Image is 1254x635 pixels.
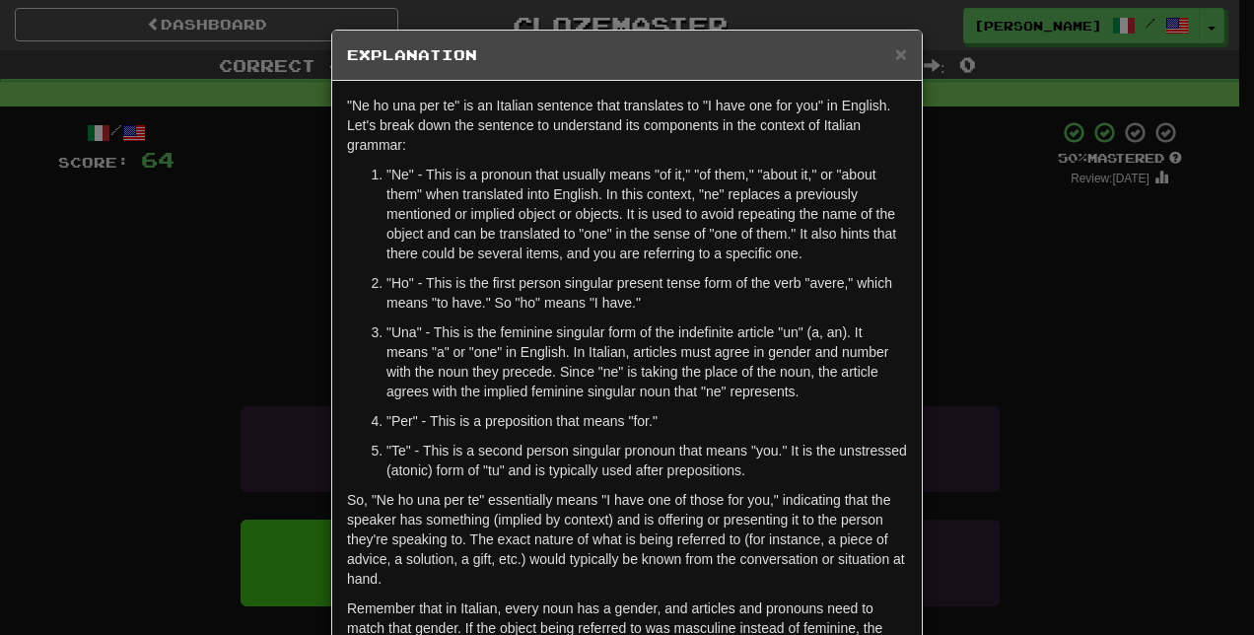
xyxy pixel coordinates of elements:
button: Close [895,43,907,64]
p: "Ho" - This is the first person singular present tense form of the verb "avere," which means "to ... [386,273,907,313]
p: "Una" - This is the feminine singular form of the indefinite article "un" (a, an). It means "a" o... [386,322,907,401]
p: So, "Ne ho una per te" essentially means "I have one of those for you," indicating that the speak... [347,490,907,589]
h5: Explanation [347,45,907,65]
p: "Te" - This is a second person singular pronoun that means "you." It is the unstressed (atonic) f... [386,441,907,480]
p: "Per" - This is a preposition that means "for." [386,411,907,431]
span: × [895,42,907,65]
p: "Ne ho una per te" is an Italian sentence that translates to "I have one for you" in English. Let... [347,96,907,155]
p: "Ne" - This is a pronoun that usually means "of it," "of them," "about it," or "about them" when ... [386,165,907,263]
